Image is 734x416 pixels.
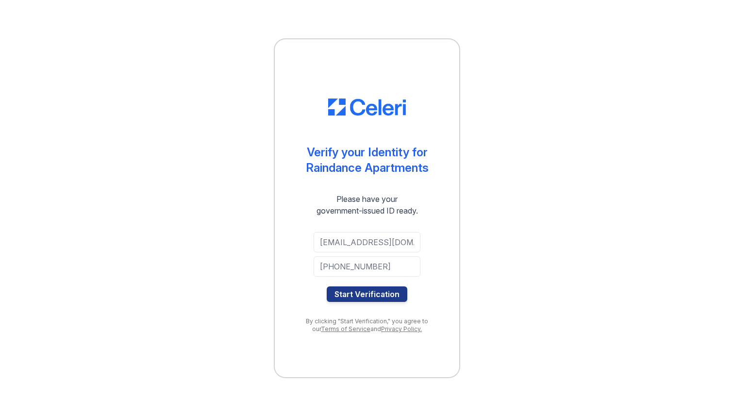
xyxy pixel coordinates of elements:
[314,256,420,277] input: Phone
[299,193,435,216] div: Please have your government-issued ID ready.
[314,232,420,252] input: Email
[294,317,440,333] div: By clicking "Start Verification," you agree to our and
[328,99,406,116] img: CE_Logo_Blue-a8612792a0a2168367f1c8372b55b34899dd931a85d93a1a3d3e32e68fde9ad4.png
[327,286,407,302] button: Start Verification
[306,145,429,176] div: Verify your Identity for Raindance Apartments
[321,325,370,333] a: Terms of Service
[381,325,422,333] a: Privacy Policy.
